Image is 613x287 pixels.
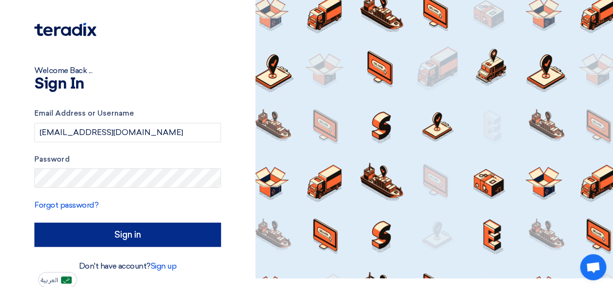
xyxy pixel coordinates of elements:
input: Enter your business email or username [34,123,221,142]
a: Sign up [151,261,177,271]
label: Password [34,154,221,165]
div: Open chat [580,254,606,280]
h1: Sign In [34,76,221,92]
div: Don't have account? [34,260,221,272]
img: Teradix logo [34,23,96,36]
label: Email Address or Username [34,108,221,119]
div: Welcome Back ... [34,65,221,76]
a: Forgot password? [34,200,98,210]
span: العربية [41,277,58,284]
img: ar-AR.png [61,276,72,284]
input: Sign in [34,223,221,247]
